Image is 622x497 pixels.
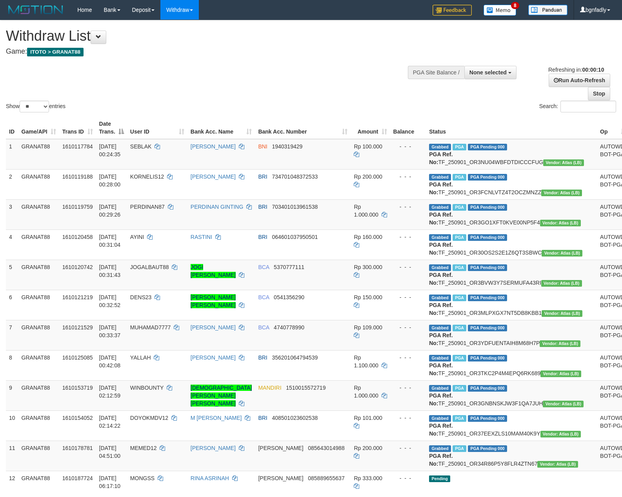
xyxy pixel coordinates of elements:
span: Vendor URL: https://dashboard.q2checkout.com/secure [543,159,584,166]
span: ITOTO > GRANAT88 [27,48,84,56]
div: - - - [393,444,423,452]
b: PGA Ref. No: [429,302,453,316]
td: TF_250901_OR3BVW3Y7SERMUFA43RI [426,260,597,290]
h4: Game: [6,48,407,56]
th: ID [6,117,18,139]
img: Feedback.jpg [433,5,472,16]
span: 1610119188 [62,173,93,180]
span: Grabbed [429,234,451,241]
b: PGA Ref. No: [429,453,453,467]
span: Copy 5370777111 to clipboard [274,264,304,270]
span: Vendor URL: https://dashboard.q2checkout.com/secure [540,431,581,437]
span: Rp 101.000 [354,415,382,421]
span: JOGALBAUT88 [130,264,169,270]
span: Rp 1.100.000 [354,354,378,369]
span: Marked by bgnabdullah [453,264,466,271]
a: [PERSON_NAME] [191,445,236,451]
td: TF_250901_OR3GNBNSKJW3F1QA7JUH [426,380,597,410]
div: - - - [393,414,423,422]
span: BRI [258,234,267,240]
td: TF_250901_OR3MLPXGX7NT5DB8KBB1 [426,290,597,320]
span: Vendor URL: https://dashboard.q2checkout.com/secure [543,401,584,407]
td: TF_250901_OR3GO1XFT0KVE00NP5F4 [426,199,597,230]
b: PGA Ref. No: [429,272,453,286]
span: Marked by bgnabdullah [453,415,466,422]
span: 1610120742 [62,264,93,270]
td: GRANAT88 [18,380,59,410]
a: [PERSON_NAME] [191,173,236,180]
span: Refreshing in: [548,67,604,73]
th: Amount: activate to sort column ascending [351,117,390,139]
span: BNI [258,143,267,150]
h1: Withdraw List [6,28,407,44]
span: [PERSON_NAME] [258,475,303,481]
th: Bank Acc. Number: activate to sort column ascending [255,117,351,139]
div: - - - [393,173,423,181]
b: PGA Ref. No: [429,242,453,256]
b: PGA Ref. No: [429,211,453,226]
a: [PERSON_NAME] [PERSON_NAME] [191,294,236,308]
span: WINBOUNTY [130,385,164,391]
td: TF_250901_OR3TKC2P4M4EPQ6RK689 [426,350,597,380]
td: TF_250901_OR3NU04WBFDTDICCCFUG [426,139,597,170]
span: Copy 1510015572719 to clipboard [286,385,326,391]
span: Marked by bgnabdullah [453,234,466,241]
span: 1610178781 [62,445,93,451]
b: PGA Ref. No: [429,392,453,407]
span: [DATE] 06:17:10 [99,475,121,489]
span: Marked by bgnabdullah [453,325,466,331]
div: - - - [393,293,423,301]
div: - - - [393,354,423,361]
span: None selected [469,69,507,76]
td: 4 [6,230,18,260]
span: MEMED12 [130,445,157,451]
input: Search: [560,101,616,112]
span: Pending [429,475,450,482]
span: BCA [258,294,269,300]
span: Marked by bgndara [453,445,466,452]
span: DOYOKMDV12 [130,415,168,421]
span: Marked by bgndara [453,144,466,150]
span: 1610153719 [62,385,93,391]
td: GRANAT88 [18,350,59,380]
div: - - - [393,203,423,211]
span: [DATE] 00:32:52 [99,294,121,308]
span: Vendor URL: https://dashboard.q2checkout.com/secure [541,280,582,287]
span: PGA Pending [468,234,507,241]
span: KORNELIS12 [130,173,164,180]
b: PGA Ref. No: [429,151,453,165]
span: Copy 734701048372533 to clipboard [272,173,318,180]
span: [DATE] 00:31:04 [99,234,121,248]
a: Run Auto-Refresh [549,74,610,87]
span: Copy 085889655637 to clipboard [308,475,344,481]
span: YALLAH [130,354,151,361]
th: User ID: activate to sort column ascending [127,117,187,139]
img: Button%20Memo.svg [484,5,517,16]
span: Vendor URL: https://dashboard.q2checkout.com/secure [540,340,580,347]
a: RASTINI [191,234,212,240]
span: Grabbed [429,415,451,422]
b: PGA Ref. No: [429,423,453,437]
span: [DATE] 00:31:43 [99,264,121,278]
td: GRANAT88 [18,410,59,441]
img: panduan.png [528,5,567,15]
td: GRANAT88 [18,139,59,170]
span: PGA Pending [468,325,507,331]
span: 1610121529 [62,324,93,331]
span: Copy 085643014988 to clipboard [308,445,344,451]
span: Copy 4740778990 to clipboard [274,324,304,331]
span: [DATE] 00:29:26 [99,204,121,218]
span: Vendor URL: https://dashboard.q2checkout.com/secure [541,190,582,196]
span: BRI [258,354,267,361]
a: Stop [588,87,610,100]
span: Copy 703401013961538 to clipboard [272,204,318,210]
a: M [PERSON_NAME] [191,415,242,421]
div: PGA Site Balance / [408,66,464,79]
td: GRANAT88 [18,230,59,260]
span: BRI [258,173,267,180]
span: [DATE] 00:42:08 [99,354,121,369]
span: Vendor URL: https://dashboard.q2checkout.com/secure [540,370,581,377]
span: 1610125085 [62,354,93,361]
span: Vendor URL: https://dashboard.q2checkout.com/secure [540,220,581,226]
td: 8 [6,350,18,380]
